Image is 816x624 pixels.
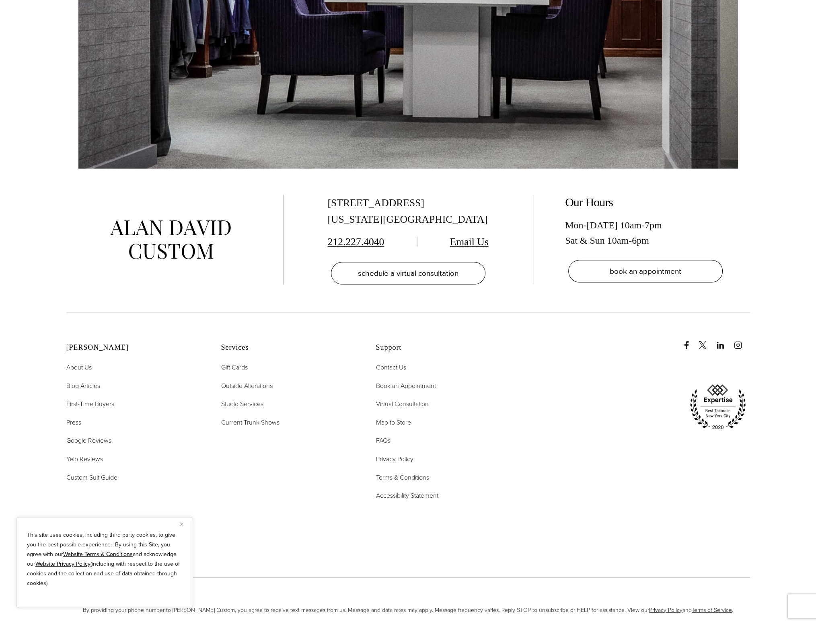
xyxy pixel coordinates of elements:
[682,333,697,349] a: Facebook
[66,435,111,446] a: Google Reviews
[649,606,682,614] a: Privacy Policy
[376,362,511,501] nav: Support Footer Nav
[376,472,429,483] a: Terms & Conditions
[376,436,391,445] span: FAQs
[66,436,111,445] span: Google Reviews
[221,381,273,390] span: Outside Alterations
[686,382,750,433] img: expertise, best tailors in new york city 2020
[565,195,726,209] h2: Our Hours
[716,333,732,349] a: linkedin
[376,454,413,464] a: Privacy Policy
[66,399,114,409] a: First-Time Buyers
[18,6,35,13] span: Help
[376,473,429,482] span: Terms & Conditions
[328,195,489,228] div: [STREET_ADDRESS] [US_STATE][GEOGRAPHIC_DATA]
[66,362,201,482] nav: Alan David Footer Nav
[66,606,750,615] span: By providing your phone number to [PERSON_NAME] Custom, you agree to receive text messages from u...
[221,381,273,391] a: Outside Alterations
[565,218,726,248] div: Mon-[DATE] 10am-7pm Sat & Sun 10am-6pm
[66,362,92,373] a: About Us
[221,399,263,409] a: Studio Services
[221,343,356,352] h2: Services
[66,343,201,352] h2: [PERSON_NAME]
[376,491,438,501] a: Accessibility Statement
[221,399,263,408] span: Studio Services
[699,333,715,349] a: x/twitter
[66,418,81,427] span: Press
[221,418,280,427] span: Current Trunk Shows
[376,363,406,372] span: Contact Us
[450,236,489,248] a: Email Us
[376,435,391,446] a: FAQs
[610,265,681,277] span: book an appointment
[66,473,117,482] span: Custom Suit Guide
[376,381,436,390] span: Book an Appointment
[376,417,411,428] a: Map to Store
[35,560,90,568] a: Website Privacy Policy
[376,381,436,391] a: Book an Appointment
[66,454,103,464] a: Yelp Reviews
[66,363,92,372] span: About Us
[66,399,114,408] span: First-Time Buyers
[66,381,100,391] a: Blog Articles
[568,260,723,283] a: book an appointment
[221,362,356,427] nav: Services Footer Nav
[221,362,248,373] a: Gift Cards
[376,491,438,500] span: Accessibility Statement
[66,472,117,483] a: Custom Suit Guide
[27,530,182,588] p: This site uses cookies, including third party cookies, to give you the best possible experience. ...
[331,262,485,285] a: schedule a virtual consultation
[376,418,411,427] span: Map to Store
[328,236,384,248] a: 212.227.4040
[66,381,100,390] span: Blog Articles
[734,333,750,349] a: instagram
[376,343,511,352] h2: Support
[110,220,231,259] img: alan david custom
[66,417,81,428] a: Press
[221,363,248,372] span: Gift Cards
[221,417,280,428] a: Current Trunk Shows
[180,522,183,526] img: Close
[376,399,429,409] a: Virtual Consultation
[376,399,429,408] span: Virtual Consultation
[376,362,406,373] a: Contact Us
[63,550,133,558] a: Website Terms & Conditions
[358,267,458,279] span: schedule a virtual consultation
[692,606,732,614] a: Terms of Service
[180,519,189,529] button: Close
